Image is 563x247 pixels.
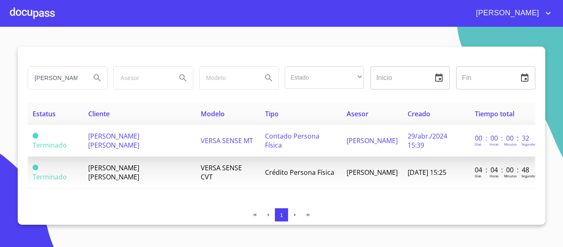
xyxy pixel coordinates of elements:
span: Tipo [265,109,279,118]
span: Creado [408,109,430,118]
span: Modelo [201,109,225,118]
p: 00 : 00 : 00 : 32 [475,134,530,143]
div: ​ [285,66,364,89]
span: VERSA SENSE CVT [201,163,242,181]
span: Terminado [33,133,38,139]
span: Estatus [33,109,56,118]
span: Asesor [347,109,368,118]
span: [PERSON_NAME] [470,7,543,20]
span: [PERSON_NAME] [PERSON_NAME] [88,132,139,150]
span: 1 [280,212,283,218]
input: search [199,67,256,89]
input: search [28,67,84,89]
span: VERSA SENSE MT [201,136,253,145]
span: Crédito Persona Física [265,168,334,177]
span: [PERSON_NAME] [PERSON_NAME] [88,163,139,181]
input: search [114,67,170,89]
span: Cliente [88,109,110,118]
p: Segundos [521,142,537,146]
p: Minutos [504,174,517,178]
span: Terminado [33,172,67,181]
span: [PERSON_NAME] [347,168,398,177]
button: Search [87,68,107,88]
button: Search [259,68,279,88]
span: Terminado [33,165,38,170]
p: Horas [490,142,499,146]
p: Dias [475,142,481,146]
span: Tiempo total [475,109,514,118]
button: Search [173,68,193,88]
p: Segundos [521,174,537,178]
span: 29/abr./2024 15:39 [408,132,447,150]
span: Terminado [33,141,67,150]
p: 04 : 04 : 00 : 48 [475,165,530,174]
p: Minutos [504,142,517,146]
span: [DATE] 15:25 [408,168,446,177]
p: Dias [475,174,481,178]
button: 1 [275,208,288,221]
button: account of current user [470,7,553,20]
p: Horas [490,174,499,178]
span: Contado Persona Física [265,132,319,150]
span: [PERSON_NAME] [347,136,398,145]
